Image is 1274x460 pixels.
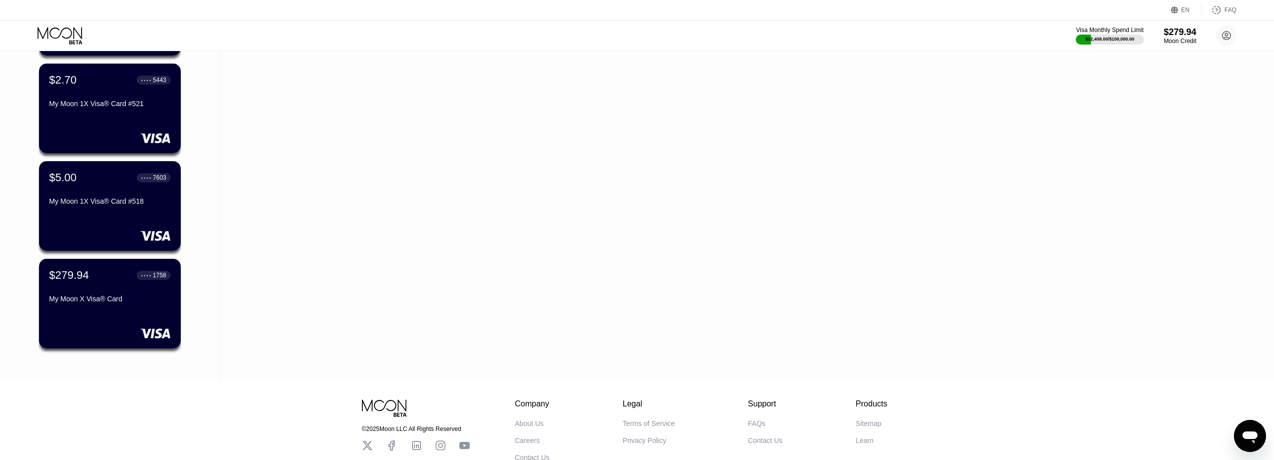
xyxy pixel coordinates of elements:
div: 1758 [153,272,166,279]
div: $279.94Moon Credit [1164,27,1196,45]
div: About Us [515,419,544,427]
div: My Moon 1X Visa® Card #518 [49,197,171,205]
div: FAQs [748,419,765,427]
div: My Moon X Visa® Card [49,295,171,303]
div: Contact Us [748,436,782,444]
div: Moon Credit [1164,38,1196,45]
div: $2.70 [49,74,77,87]
div: 7603 [153,174,166,181]
div: Careers [515,436,540,444]
div: $279.94● ● ● ●1758My Moon X Visa® Card [39,259,181,348]
div: Visa Monthly Spend Limit$22,408.00/$100,000.00 [1076,27,1143,45]
div: Legal [623,399,675,408]
div: EN [1171,5,1201,15]
div: Visa Monthly Spend Limit [1076,27,1143,34]
div: FAQ [1201,5,1236,15]
div: Products [856,399,887,408]
div: Terms of Service [623,419,675,427]
div: FAQ [1224,7,1236,14]
div: 5443 [153,77,166,84]
div: ● ● ● ● [141,274,151,277]
div: Learn [856,436,874,444]
div: $5.00● ● ● ●7603My Moon 1X Visa® Card #518 [39,161,181,251]
div: © 2025 Moon LLC All Rights Reserved [362,425,470,432]
div: $279.94 [49,269,89,282]
div: Privacy Policy [623,436,666,444]
div: Sitemap [856,419,881,427]
div: ● ● ● ● [141,79,151,82]
div: ● ● ● ● [141,176,151,179]
div: $279.94 [1164,27,1196,38]
div: $5.00 [49,171,77,184]
div: Support [748,399,782,408]
div: Company [515,399,550,408]
iframe: Кнопка запуска окна обмена сообщениями [1234,420,1266,452]
div: My Moon 1X Visa® Card #521 [49,100,171,108]
div: EN [1181,7,1190,14]
div: $2.70● ● ● ●5443My Moon 1X Visa® Card #521 [39,64,181,153]
div: $22,408.00 / $100,000.00 [1085,37,1134,42]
